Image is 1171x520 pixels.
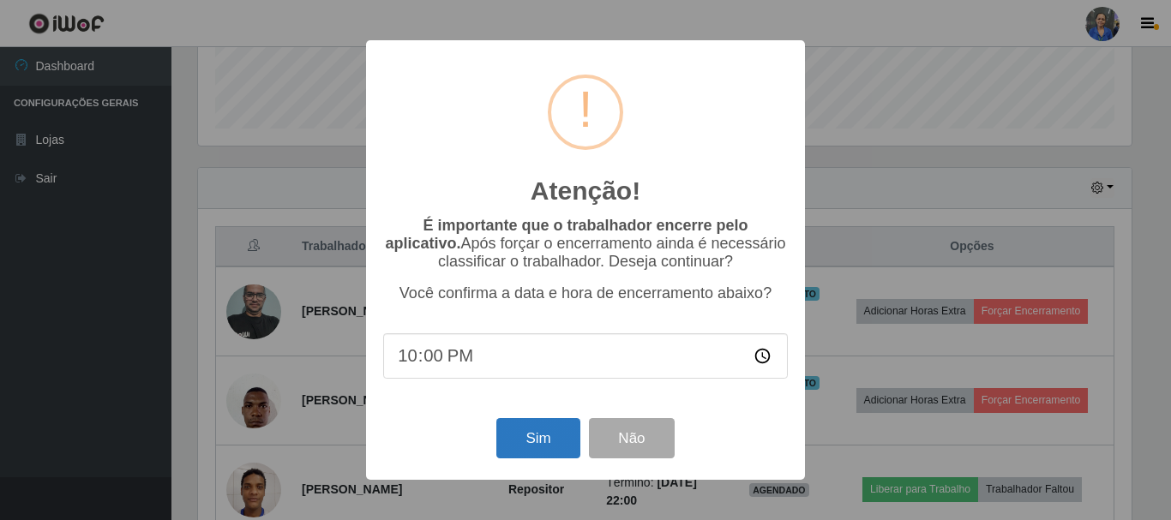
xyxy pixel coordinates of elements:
button: Não [589,418,674,458]
button: Sim [496,418,579,458]
p: Você confirma a data e hora de encerramento abaixo? [383,284,788,302]
h2: Atenção! [531,176,640,206]
p: Após forçar o encerramento ainda é necessário classificar o trabalhador. Deseja continuar? [383,217,788,271]
b: É importante que o trabalhador encerre pelo aplicativo. [385,217,748,252]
